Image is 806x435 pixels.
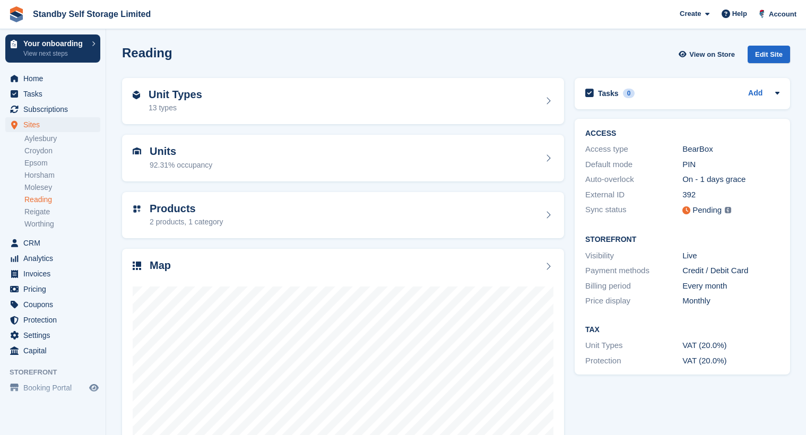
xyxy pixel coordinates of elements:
h2: Reading [122,46,172,60]
a: Reigate [24,207,100,217]
span: CRM [23,236,87,250]
span: Account [769,9,796,20]
span: Invoices [23,266,87,281]
a: Products 2 products, 1 category [122,192,564,239]
div: 13 types [149,102,202,114]
h2: Map [150,259,171,272]
span: Coupons [23,297,87,312]
a: View on Store [677,46,739,63]
span: Home [23,71,87,86]
span: Capital [23,343,87,358]
div: Default mode [585,159,682,171]
div: VAT (20.0%) [682,340,779,352]
a: Molesey [24,182,100,193]
span: Booking Portal [23,380,87,395]
h2: Unit Types [149,89,202,101]
div: BearBox [682,143,779,155]
div: VAT (20.0%) [682,355,779,367]
div: Pending [692,204,722,216]
span: Subscriptions [23,102,87,117]
div: Live [682,250,779,262]
a: Reading [24,195,100,205]
a: Epsom [24,158,100,168]
div: Unit Types [585,340,682,352]
a: menu [5,236,100,250]
div: Payment methods [585,265,682,277]
div: Monthly [682,295,779,307]
h2: Storefront [585,236,779,244]
img: icon-info-grey-7440780725fd019a000dd9b08b2336e03edf1995a4989e88bcd33f0948082b44.svg [725,207,731,213]
h2: Tasks [598,89,619,98]
a: menu [5,86,100,101]
a: Aylesbury [24,134,100,144]
a: menu [5,117,100,132]
div: Auto-overlock [585,173,682,186]
div: PIN [682,159,779,171]
h2: Products [150,203,223,215]
h2: Tax [585,326,779,334]
a: Standby Self Storage Limited [29,5,155,23]
p: View next steps [23,49,86,58]
a: menu [5,71,100,86]
div: 392 [682,189,779,201]
div: Billing period [585,280,682,292]
span: Settings [23,328,87,343]
img: custom-product-icn-752c56ca05d30b4aa98f6f15887a0e09747e85b44ffffa43cff429088544963d.svg [133,205,141,213]
a: Edit Site [748,46,790,67]
span: Tasks [23,86,87,101]
a: Unit Types 13 types [122,78,564,125]
span: Protection [23,312,87,327]
a: menu [5,380,100,395]
a: Horsham [24,170,100,180]
div: Credit / Debit Card [682,265,779,277]
a: menu [5,282,100,297]
a: menu [5,343,100,358]
span: Analytics [23,251,87,266]
div: Edit Site [748,46,790,63]
span: Pricing [23,282,87,297]
div: 2 products, 1 category [150,216,223,228]
a: menu [5,312,100,327]
div: External ID [585,189,682,201]
img: unit-type-icn-2b2737a686de81e16bb02015468b77c625bbabd49415b5ef34ead5e3b44a266d.svg [133,91,140,99]
img: stora-icon-8386f47178a22dfd0bd8f6a31ec36ba5ce8667c1dd55bd0f319d3a0aa187defe.svg [8,6,24,22]
img: unit-icn-7be61d7bf1b0ce9d3e12c5938cc71ed9869f7b940bace4675aadf7bd6d80202e.svg [133,147,141,155]
div: Price display [585,295,682,307]
p: Your onboarding [23,40,86,47]
a: menu [5,328,100,343]
div: 0 [623,89,635,98]
a: Preview store [88,381,100,394]
div: Access type [585,143,682,155]
span: View on Store [689,49,735,60]
div: On - 1 days grace [682,173,779,186]
a: menu [5,251,100,266]
img: Glenn Fisher [757,8,767,19]
a: menu [5,297,100,312]
span: Sites [23,117,87,132]
div: Every month [682,280,779,292]
a: Units 92.31% occupancy [122,135,564,181]
div: Protection [585,355,682,367]
a: menu [5,102,100,117]
h2: Units [150,145,212,158]
div: 92.31% occupancy [150,160,212,171]
div: Visibility [585,250,682,262]
a: Croydon [24,146,100,156]
div: Sync status [585,204,682,217]
span: Create [680,8,701,19]
h2: ACCESS [585,129,779,138]
span: Storefront [10,367,106,378]
a: Add [748,88,762,100]
a: Your onboarding View next steps [5,34,100,63]
a: menu [5,266,100,281]
a: Worthing [24,219,100,229]
img: map-icn-33ee37083ee616e46c38cad1a60f524a97daa1e2b2c8c0bc3eb3415660979fc1.svg [133,262,141,270]
span: Help [732,8,747,19]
